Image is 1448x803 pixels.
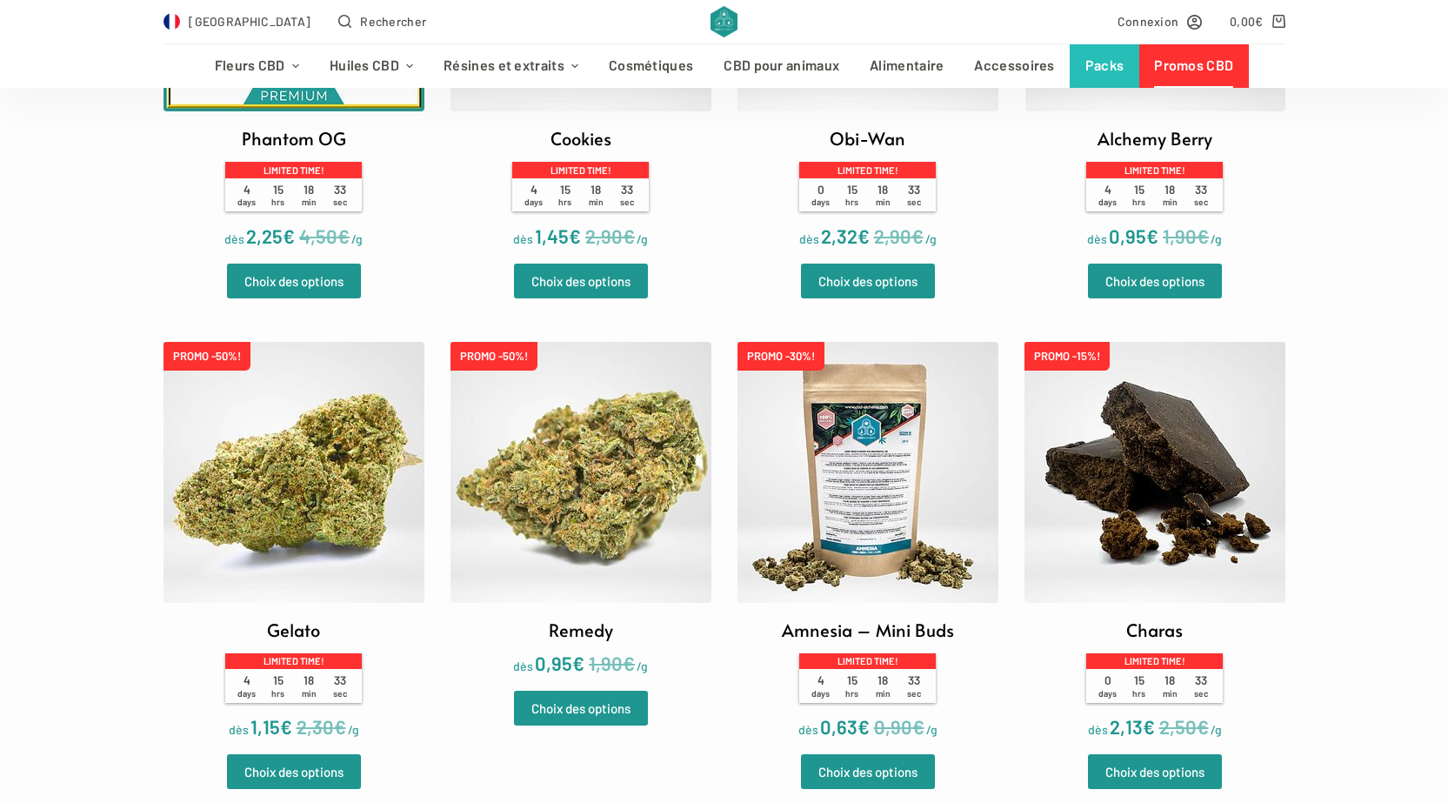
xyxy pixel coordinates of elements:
span: 33 [898,673,930,699]
span: 15 [837,183,868,208]
bdi: 1,90 [1163,224,1209,247]
a: Accessoires [959,44,1070,88]
span: 4 [231,183,263,208]
span: min [302,197,317,207]
span: days [1098,688,1117,699]
span: days [811,197,830,207]
a: Sélectionner les options pour “Amnesia - Mini Buds” [801,754,935,789]
span: 18 [581,183,612,208]
span: min [876,197,891,207]
span: dès [1088,722,1108,737]
span: sec [333,197,347,207]
span: € [572,652,584,674]
span: min [589,197,604,207]
h2: Phantom OG [242,125,346,151]
span: /g [1211,231,1222,246]
bdi: 4,50 [299,224,350,247]
span: 33 [1185,673,1217,699]
span: € [334,715,346,738]
span: 15 [837,673,868,699]
a: Sélectionner les options pour “Gelato” [227,754,361,789]
a: Packs [1070,44,1139,88]
bdi: 0,63 [820,715,870,738]
bdi: 0,95 [535,652,584,674]
span: dès [224,231,244,246]
a: Promos CBD [1139,44,1249,88]
h2: Obi-Wan [830,125,905,151]
span: € [857,715,870,738]
bdi: 2,13 [1110,715,1155,738]
span: PROMO -30%! [737,342,824,371]
span: € [1255,14,1263,29]
span: PROMO -50%! [163,342,250,371]
span: days [237,688,256,699]
span: 15 [1124,183,1155,208]
button: Ouvrir le formulaire de recherche [338,11,426,31]
a: CBD pour animaux [709,44,855,88]
bdi: 1,45 [535,224,581,247]
a: Sélectionner les options pour “Alchemy Berry” [1088,264,1222,298]
a: Select Country [163,11,311,31]
a: Résines et extraits [429,44,594,88]
bdi: 1,90 [589,652,635,674]
a: Panier d’achat [1230,11,1285,31]
span: 18 [1155,183,1186,208]
span: [GEOGRAPHIC_DATA] [189,11,310,31]
span: 18 [294,183,325,208]
span: min [1163,197,1178,207]
span: 18 [868,673,899,699]
span: /g [348,722,359,737]
a: Sélectionner les options pour “Remedy” [514,691,648,726]
span: /g [1211,722,1222,737]
span: dès [513,231,533,246]
span: Connexion [1118,11,1179,31]
span: 4 [518,183,550,208]
span: /g [637,231,648,246]
span: days [524,197,543,207]
a: Sélectionner les options pour “Cookies” [514,264,648,298]
span: hrs [271,197,284,207]
span: hrs [845,688,858,699]
img: FR Flag [163,13,181,30]
span: € [569,224,581,247]
span: /g [351,231,363,246]
p: Limited time! [225,162,361,177]
span: hrs [558,197,571,207]
span: 15 [1124,673,1155,699]
h2: Cookies [551,125,611,151]
h2: Alchemy Berry [1098,125,1212,151]
span: dès [799,231,819,246]
span: € [1143,715,1155,738]
span: min [1163,688,1178,699]
span: 33 [898,183,930,208]
span: € [280,715,292,738]
span: days [811,688,830,699]
span: days [1098,197,1117,207]
span: /g [637,659,648,673]
span: dès [229,722,249,737]
span: sec [620,197,634,207]
a: PROMO -30%! Amnesia – Mini Buds Limited time! 4days 15hrs 18min 33sec dès 0,63€/g [737,342,998,743]
a: Alimentaire [855,44,959,88]
h2: Amnesia – Mini Buds [782,617,954,643]
span: PROMO -15%! [1024,342,1110,371]
span: € [623,652,635,674]
span: 33 [1185,183,1217,208]
a: PROMO -15%! Charas Limited time! 0days 15hrs 18min 33sec dès 2,13€/g [1024,342,1285,743]
span: dès [1087,231,1107,246]
a: Fleurs CBD [199,44,314,88]
span: hrs [271,688,284,699]
h2: Charas [1126,617,1183,643]
nav: Menu d’en-tête [199,44,1249,88]
span: 33 [324,183,356,208]
a: Sélectionner les options pour “Obi-Wan” [801,264,935,298]
span: /g [925,231,937,246]
span: 15 [263,673,294,699]
span: sec [907,197,921,207]
span: € [283,224,295,247]
a: Connexion [1118,11,1203,31]
img: CBD Alchemy [711,6,737,37]
span: PROMO -50%! [450,342,537,371]
bdi: 0,00 [1230,14,1264,29]
span: € [1197,224,1209,247]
